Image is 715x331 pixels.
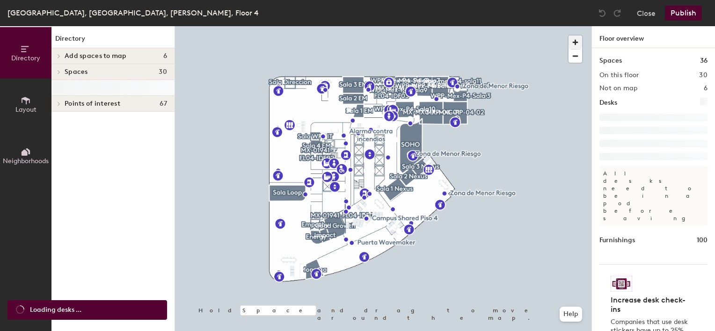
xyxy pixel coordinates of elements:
h2: Not on map [599,85,637,92]
span: Points of interest [65,100,120,108]
img: Redo [613,8,622,18]
h1: Floor overview [592,26,715,48]
span: Loading desks ... [30,305,81,315]
div: [GEOGRAPHIC_DATA], [GEOGRAPHIC_DATA], [PERSON_NAME], Floor 4 [7,7,259,19]
img: Undo [598,8,607,18]
h1: Directory [51,34,175,48]
span: Spaces [65,68,88,76]
span: Directory [11,54,40,62]
span: Neighborhoods [3,157,49,165]
h2: 30 [699,72,708,79]
h2: On this floor [599,72,639,79]
span: Layout [15,106,36,114]
h1: 100 [697,235,708,245]
img: Sticker logo [611,276,632,292]
h1: 36 [700,56,708,66]
h1: Desks [599,98,617,108]
span: 6 [163,52,167,60]
h4: Increase desk check-ins [611,295,691,314]
span: Add spaces to map [65,52,127,60]
h1: Spaces [599,56,622,66]
button: Publish [665,6,702,21]
h1: Furnishings [599,235,635,245]
button: Close [637,6,656,21]
span: 67 [160,100,167,108]
h2: 6 [704,85,708,92]
p: All desks need to be in a pod before saving [599,166,708,226]
button: Help [560,307,582,322]
span: 30 [159,68,167,76]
